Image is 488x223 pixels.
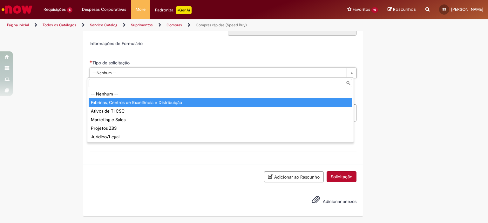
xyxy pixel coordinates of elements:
[87,89,354,142] ul: Tipo de solicitação
[89,98,352,107] div: Fábricas, Centros de Excelência e Distribuição
[89,124,352,133] div: Projetos ZBS
[89,115,352,124] div: Marketing e Sales
[89,107,352,115] div: Ativos de TI CSC
[89,90,352,98] div: -- Nenhum --
[89,133,352,141] div: Jurídico/Legal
